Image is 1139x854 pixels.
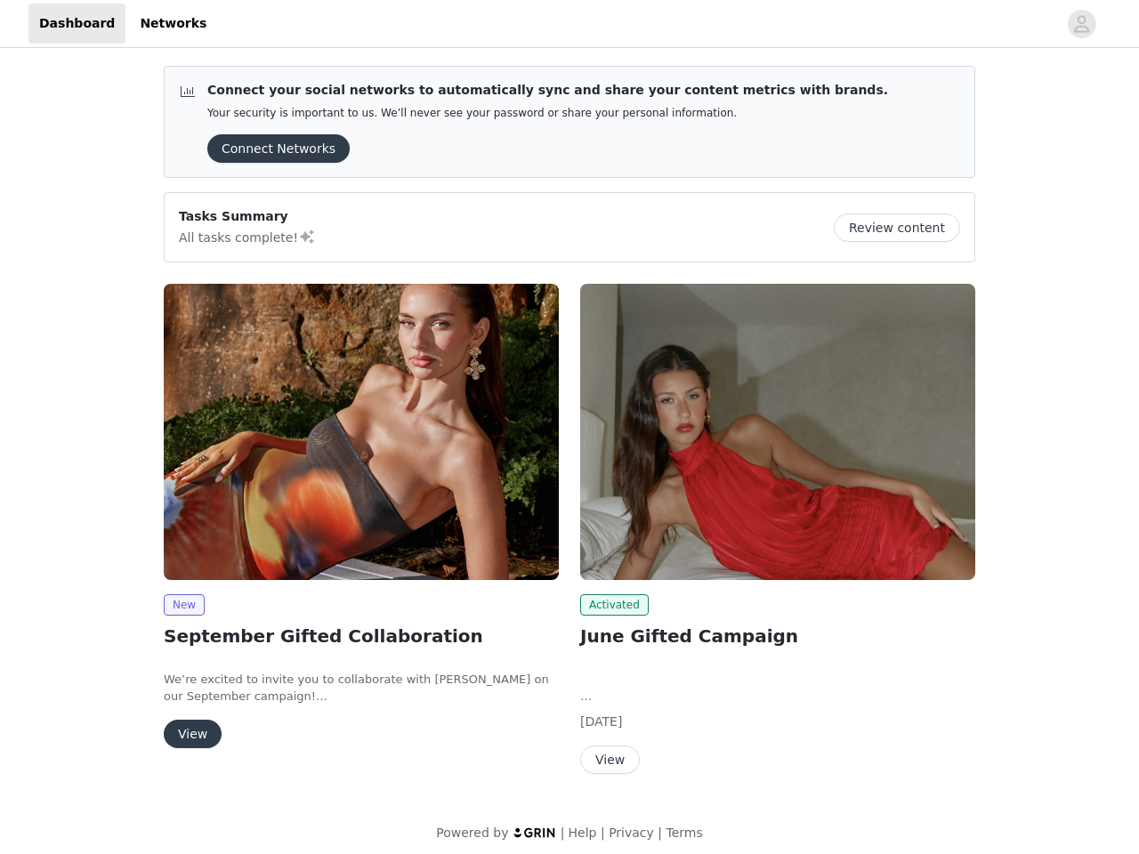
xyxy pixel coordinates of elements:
[601,826,605,840] span: |
[164,720,222,748] button: View
[207,134,350,163] button: Connect Networks
[179,226,316,247] p: All tasks complete!
[580,745,640,774] button: View
[569,826,597,840] a: Help
[207,107,888,120] p: Your security is important to us. We’ll never see your password or share your personal information.
[164,671,559,705] p: We’re excited to invite you to collaborate with [PERSON_NAME] on our September campaign!
[609,826,654,840] a: Privacy
[580,623,975,649] h2: June Gifted Campaign
[580,714,622,729] span: [DATE]
[580,284,975,580] img: Peppermayo AUS
[513,826,557,838] img: logo
[28,4,125,44] a: Dashboard
[658,826,662,840] span: |
[129,4,217,44] a: Networks
[580,594,649,616] span: Activated
[164,284,559,580] img: Peppermayo EU
[580,753,640,767] a: View
[207,81,888,100] p: Connect your social networks to automatically sync and share your content metrics with brands.
[436,826,508,840] span: Powered by
[179,207,316,226] p: Tasks Summary
[164,728,222,741] a: View
[1073,10,1090,38] div: avatar
[164,594,205,616] span: New
[834,213,960,242] button: Review content
[561,826,565,840] span: |
[164,623,559,649] h2: September Gifted Collaboration
[666,826,702,840] a: Terms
